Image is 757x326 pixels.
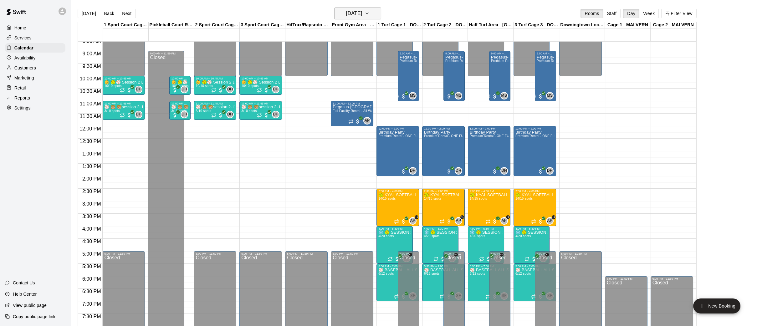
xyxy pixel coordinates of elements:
[81,201,103,206] span: 3:00 PM
[257,113,262,118] span: Recurring event
[5,53,65,63] a: Availability
[605,22,651,28] div: Cage 1 - MALVERN
[661,9,696,18] button: Filter View
[194,101,236,120] div: 11:00 AM – 11:45 AM: ⚾️ 👧🏼 🧒🏼session 2- Rookie Sluggers- tee ball-- 5 & 6 year olds
[537,218,544,225] span: All customers have paid
[104,102,143,105] div: 11:00 AM – 11:45 AM
[470,272,485,275] span: 6/12 spots filled
[169,76,191,95] div: 10:00 AM – 10:45 AM: 👶 🥎⚾️ Session 2 Little Sluggers- Tee ball program 3 & 4 year olds
[500,167,508,175] div: Dana Henry
[355,118,361,125] span: All customers have paid
[78,126,102,131] span: 12:00 PM
[485,256,492,262] span: All customers have paid
[196,252,234,255] div: 5:00 PM – 11:59 PM
[182,86,187,93] span: DH
[81,289,103,294] span: 6:30 PM
[171,102,189,105] div: 11:00 AM – 11:45 AM
[365,118,370,124] span: AP
[13,291,37,297] p: Help Center
[241,84,258,88] span: 10/10 spots filled
[241,252,280,255] div: 5:00 PM – 11:59 PM
[194,22,240,28] div: 2 Sport Court Cage 2 - DOWNINGTOWN
[531,219,536,224] span: Recurring event
[433,257,438,262] span: Recurring event
[81,189,103,194] span: 2:30 PM
[5,73,65,83] div: Marketing
[226,86,234,93] div: Dana Henry
[5,23,65,33] div: Home
[492,93,498,99] span: All customers have paid
[501,168,507,174] span: DH
[333,252,371,255] div: 5:00 PM – 11:59 PM
[440,294,445,299] span: Recurring event
[468,126,510,176] div: 12:00 PM – 2:00 PM: Birthday Party
[514,189,556,226] div: 2:30 PM – 4:00 PM: 🥎 KYAL SOFTBALL- 8-10 years old 🥎
[5,93,65,103] div: Reports
[410,93,416,99] span: MS
[104,252,143,255] div: 5:00 PM – 11:59 PM
[446,218,452,225] span: All customers have paid
[456,93,462,99] span: MS
[446,93,452,99] span: All customers have paid
[501,93,507,99] span: MS
[272,86,279,93] div: Dana Henry
[651,22,696,28] div: Cage 2 - MALVERN
[181,86,188,93] div: Dana Henry
[470,127,509,130] div: 12:00 PM – 2:00 PM
[457,92,462,99] span: Michelle Sawka (Instructor / Owner / Operator)
[126,112,132,118] span: All customers have paid
[470,134,607,138] span: Premium Rental - ONE FULL SIDE OF MJB - 60'x100' Turf and Three 55' Retractable Cages
[497,255,502,262] span: Alexa Peterson & 1 other
[273,86,279,93] span: DH
[549,217,554,225] span: Alexa Peterson & 1 other
[460,215,464,219] span: +1
[136,86,141,93] span: DH
[440,256,446,262] span: All customers have paid
[171,109,187,113] span: 3/10 spots filled
[172,112,178,118] span: All customers have paid
[408,253,412,257] span: +1
[492,218,498,225] span: All customers have paid
[287,252,326,255] div: 5:00 PM – 11:59 PM
[241,77,280,80] div: 10:00 AM – 10:45 AM
[366,117,371,125] span: Alexa Peterson
[547,93,553,99] span: MS
[273,111,279,118] span: DH
[524,257,529,262] span: Recurring event
[378,265,417,268] div: 5:30 PM – 7:00 PM
[394,294,399,299] span: Recurring event
[78,114,103,119] span: 11:30 AM
[14,25,26,31] p: Home
[81,164,103,169] span: 1:30 PM
[514,126,556,176] div: 12:00 PM – 2:00 PM: Birthday Party
[455,167,462,175] div: Dana Henry
[470,227,502,230] div: 4:00 PM – 5:30 PM
[102,76,145,95] div: 10:00 AM – 10:45 AM: 👶 🥎⚾️ Session 2 Little Sluggers- Tee ball program 3 & 4 year olds
[424,227,457,230] div: 4:00 PM – 5:30 PM
[378,127,417,130] div: 12:00 PM – 2:00 PM
[135,86,142,93] div: Dana Henry
[422,189,465,226] div: 2:30 PM – 4:00 PM: 🥎 KYAL SOFTBALL- 8-10 years old 🥎
[376,126,419,176] div: 12:00 PM – 2:00 PM: Birthday Party
[546,167,554,175] div: Dana Henry
[537,168,544,175] span: All customers have paid
[542,255,547,262] span: Alexa Peterson & 1 other
[171,84,188,88] span: 10/10 spots filled
[424,234,439,238] span: 4/20 spots filled
[378,234,394,238] span: 4/20 spots filled
[217,87,224,93] span: All customers have paid
[78,89,103,94] span: 10:30 AM
[639,9,659,18] button: Week
[400,293,407,300] span: All customers have paid
[531,294,536,299] span: Recurring event
[81,251,103,257] span: 5:00 PM
[445,252,463,255] div: 5:00 PM – 11:59 PM
[400,59,537,63] span: Premium Rental - ONE FULL SIDE OF MJB - 60'x100' Turf and Three 55' Retractable Cages
[500,217,508,225] div: Alexa Peterson
[400,252,417,255] div: 5:00 PM – 11:59 PM
[515,127,554,130] div: 12:00 PM – 2:00 PM
[104,109,120,113] span: 3/10 spots filled
[623,9,639,18] button: Day
[81,264,103,269] span: 5:30 PM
